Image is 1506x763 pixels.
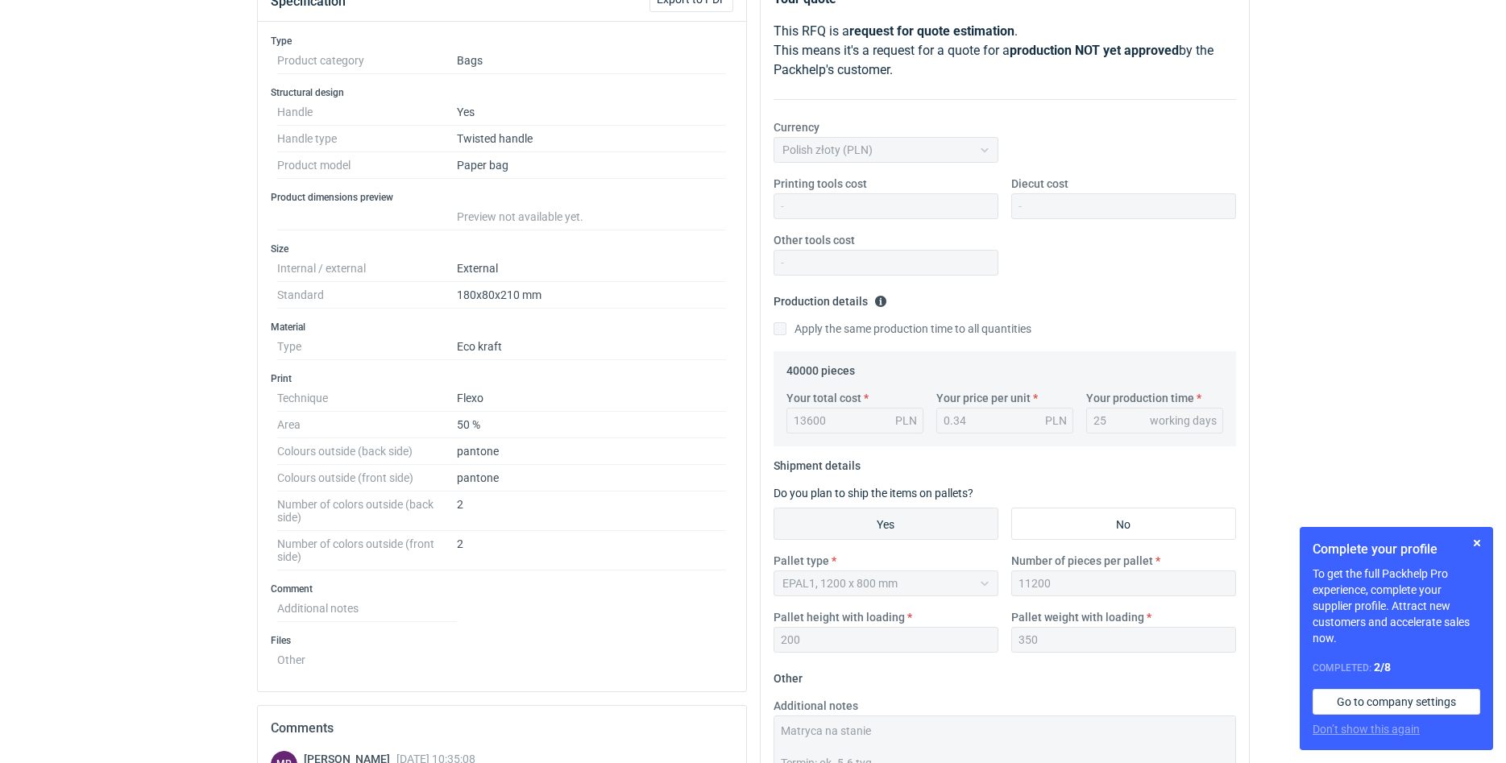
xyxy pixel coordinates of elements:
[271,243,733,255] h3: Size
[457,126,727,152] dd: Twisted handle
[271,719,733,738] h2: Comments
[277,334,457,360] dt: Type
[457,531,727,570] dd: 2
[271,86,733,99] h3: Structural design
[271,191,733,204] h3: Product dimensions preview
[457,412,727,438] dd: 50 %
[457,282,727,309] dd: 180x80x210 mm
[774,321,1031,337] label: Apply the same production time to all quantities
[1011,609,1144,625] label: Pallet weight with loading
[277,438,457,465] dt: Colours outside (back side)
[1086,390,1194,406] label: Your production time
[277,465,457,491] dt: Colours outside (front side)
[786,358,855,377] legend: 40000 pieces
[1150,413,1217,429] div: working days
[1313,689,1480,715] a: Go to company settings
[936,390,1031,406] label: Your price per unit
[277,412,457,438] dt: Area
[457,99,727,126] dd: Yes
[457,255,727,282] dd: External
[1467,533,1487,553] button: Skip for now
[457,438,727,465] dd: pantone
[457,334,727,360] dd: Eco kraft
[277,152,457,179] dt: Product model
[277,531,457,570] dt: Number of colors outside (front side)
[774,119,819,135] label: Currency
[271,35,733,48] h3: Type
[895,413,917,429] div: PLN
[271,583,733,595] h3: Comment
[457,385,727,412] dd: Flexo
[1011,176,1068,192] label: Diecut cost
[849,23,1014,39] strong: request for quote estimation
[774,232,855,248] label: Other tools cost
[277,255,457,282] dt: Internal / external
[774,609,905,625] label: Pallet height with loading
[457,491,727,531] dd: 2
[277,595,457,622] dt: Additional notes
[1010,43,1179,58] strong: production NOT yet approved
[774,176,867,192] label: Printing tools cost
[277,126,457,152] dt: Handle type
[457,210,583,223] span: Preview not available yet.
[774,22,1236,80] p: This RFQ is a . This means it's a request for a quote for a by the Packhelp's customer.
[1313,659,1480,676] div: Completed:
[774,487,973,500] label: Do you plan to ship the items on pallets?
[271,634,733,647] h3: Files
[1045,413,1067,429] div: PLN
[277,491,457,531] dt: Number of colors outside (back side)
[457,465,727,491] dd: pantone
[1313,566,1480,646] p: To get the full Packhelp Pro experience, complete your supplier profile. Attract new customers an...
[786,390,861,406] label: Your total cost
[457,152,727,179] dd: Paper bag
[271,372,733,385] h3: Print
[774,666,803,685] legend: Other
[277,48,457,74] dt: Product category
[774,553,829,569] label: Pallet type
[774,698,858,714] label: Additional notes
[1374,661,1391,674] strong: 2 / 8
[1011,553,1153,569] label: Number of pieces per pallet
[1313,540,1480,559] h1: Complete your profile
[774,453,861,472] legend: Shipment details
[457,48,727,74] dd: Bags
[1313,721,1420,737] button: Don’t show this again
[277,385,457,412] dt: Technique
[277,282,457,309] dt: Standard
[277,99,457,126] dt: Handle
[271,321,733,334] h3: Material
[774,288,887,308] legend: Production details
[277,647,457,666] dt: Other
